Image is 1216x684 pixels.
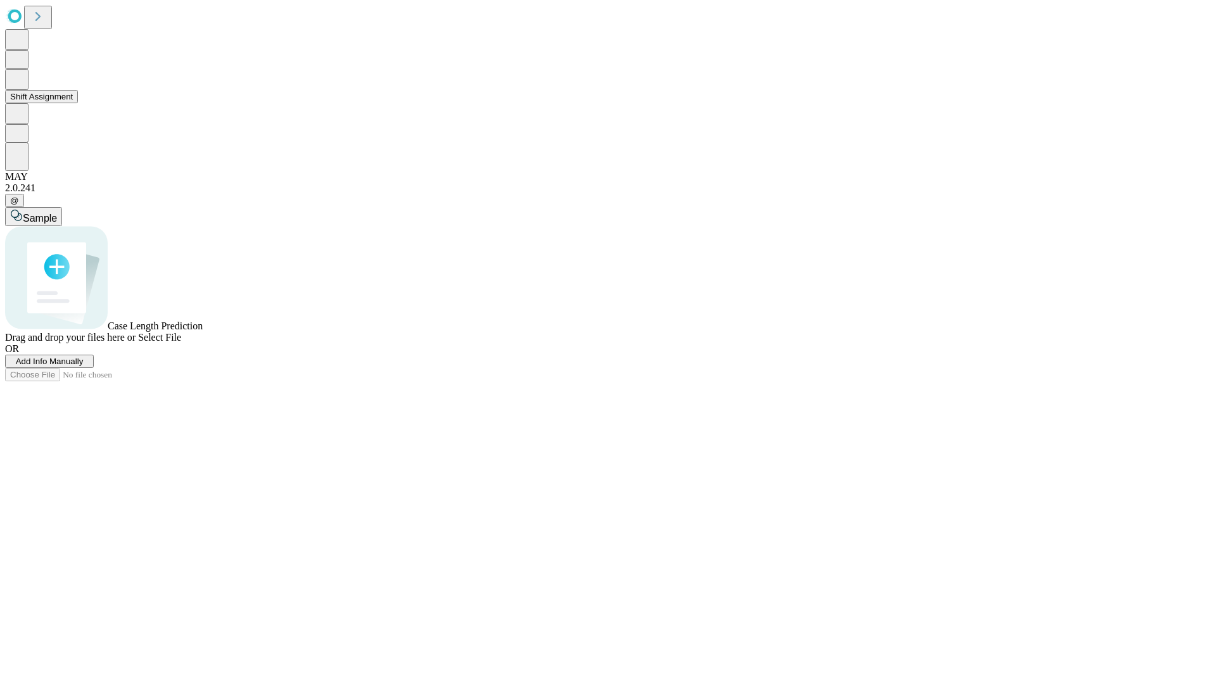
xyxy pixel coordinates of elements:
[5,194,24,207] button: @
[5,207,62,226] button: Sample
[5,343,19,354] span: OR
[5,171,1211,182] div: MAY
[5,90,78,103] button: Shift Assignment
[5,355,94,368] button: Add Info Manually
[108,320,203,331] span: Case Length Prediction
[5,182,1211,194] div: 2.0.241
[138,332,181,343] span: Select File
[5,332,136,343] span: Drag and drop your files here or
[16,357,84,366] span: Add Info Manually
[23,213,57,224] span: Sample
[10,196,19,205] span: @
